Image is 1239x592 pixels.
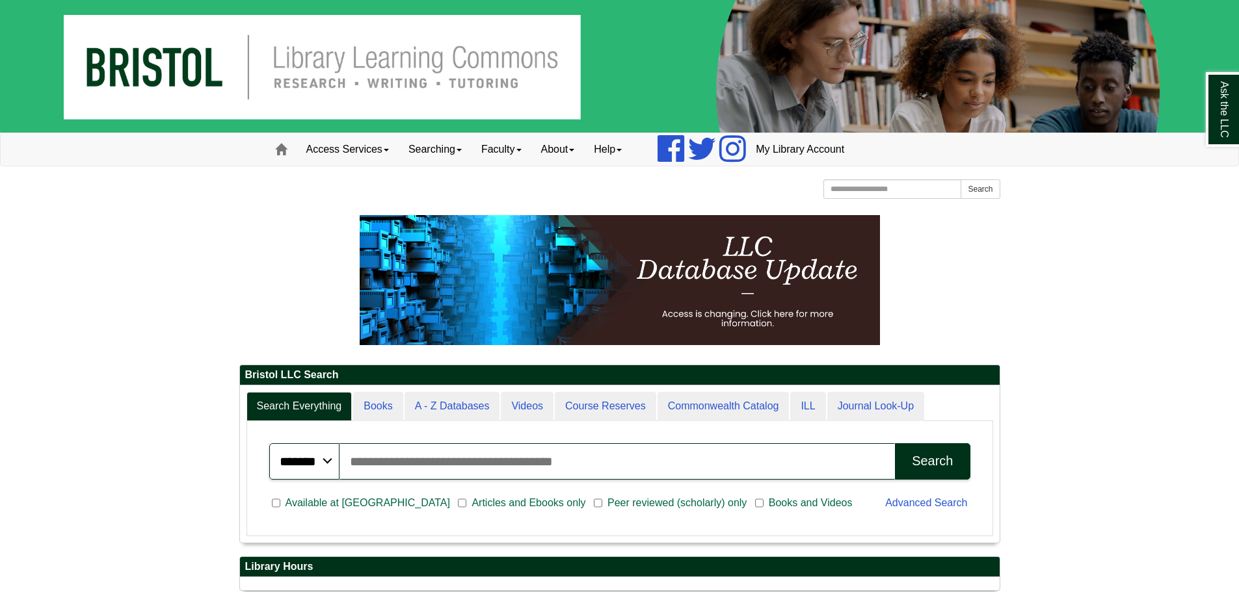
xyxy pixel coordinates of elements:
[466,495,591,511] span: Articles and Ebooks only
[405,392,500,421] a: A - Z Databases
[240,365,1000,385] h2: Bristol LLC Search
[555,392,656,421] a: Course Reserves
[472,133,531,166] a: Faculty
[594,497,602,509] input: Peer reviewed (scholarly) only
[755,497,764,509] input: Books and Videos
[272,497,280,509] input: Available at [GEOGRAPHIC_DATA]
[280,495,455,511] span: Available at [GEOGRAPHIC_DATA]
[246,392,353,421] a: Search Everything
[531,133,585,166] a: About
[297,133,399,166] a: Access Services
[912,454,953,469] div: Search
[501,392,553,421] a: Videos
[240,557,1000,577] h2: Library Hours
[584,133,632,166] a: Help
[353,392,403,421] a: Books
[790,392,825,421] a: ILL
[885,497,967,508] a: Advanced Search
[895,443,970,480] button: Search
[458,497,466,509] input: Articles and Ebooks only
[827,392,924,421] a: Journal Look-Up
[961,179,1000,199] button: Search
[764,495,858,511] span: Books and Videos
[399,133,472,166] a: Searching
[360,215,880,345] img: HTML tutorial
[658,392,790,421] a: Commonwealth Catalog
[746,133,854,166] a: My Library Account
[602,495,752,511] span: Peer reviewed (scholarly) only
